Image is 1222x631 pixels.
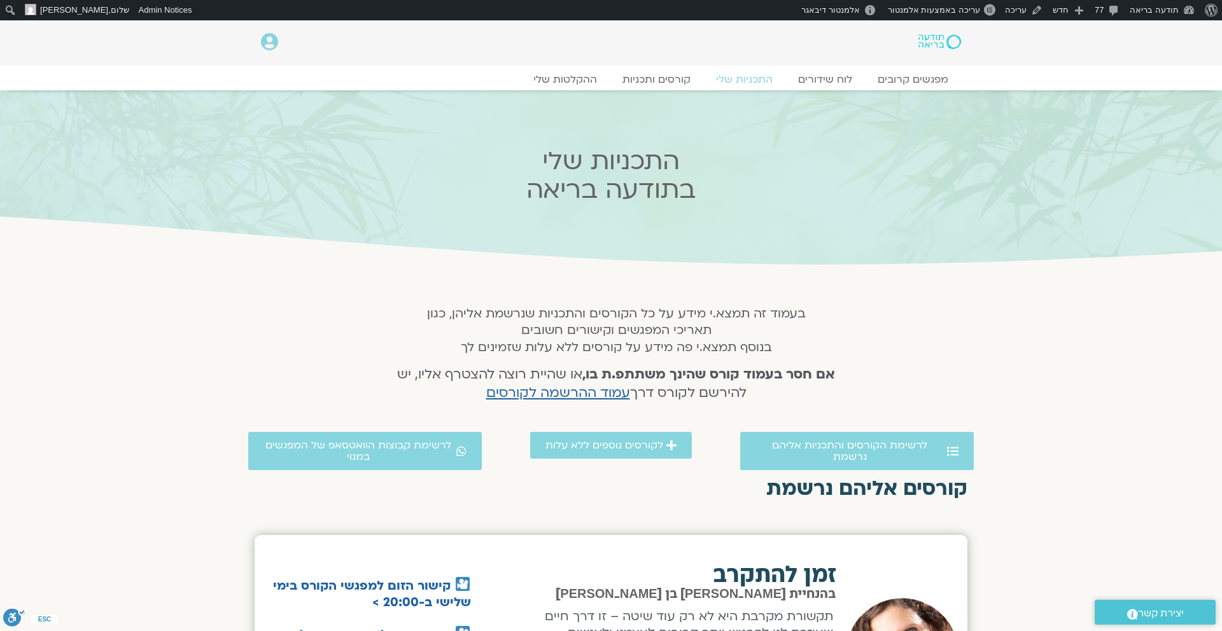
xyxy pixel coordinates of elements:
[456,577,470,591] img: 🎦
[381,366,852,403] h4: או שהיית רוצה להצטרף אליו, יש להירשם לקורס דרך
[486,384,630,402] a: עמוד ההרשמה לקורסים
[273,578,470,611] a: קישור הזום למפגשי הקורס בימי שלישי ב-20:00 >
[248,432,482,470] a: לרשימת קבוצות הוואטסאפ של המפגשים במנוי
[261,73,961,86] nav: Menu
[530,432,692,459] a: לקורסים נוספים ללא עלות
[545,440,663,451] span: לקורסים נוספים ללא עלות
[610,73,703,86] a: קורסים ותכניות
[381,305,852,356] h5: בעמוד זה תמצא.י מידע על כל הקורסים והתכניות שנרשמת אליהן, כגון תאריכי המפגשים וקישורים חשובים בנו...
[865,73,961,86] a: מפגשים קרובים
[362,147,860,204] h2: התכניות שלי בתודעה בריאה
[755,440,944,462] span: לרשימת הקורסים והתכניות אליהם נרשמת
[521,73,610,86] a: ההקלטות שלי
[263,440,453,462] span: לרשימת קבוצות הוואטסאפ של המפגשים במנוי
[516,564,838,586] h2: זמן להתקרב
[255,477,967,500] h2: קורסים אליהם נרשמת
[1138,605,1184,622] span: יצירת קשר
[703,73,785,86] a: התכניות שלי
[1095,600,1216,625] a: יצירת קשר
[740,432,974,470] a: לרשימת הקורסים והתכניות אליהם נרשמת
[556,588,836,600] span: בהנחיית [PERSON_NAME] בן [PERSON_NAME]
[785,73,865,86] a: לוח שידורים
[888,5,980,15] span: עריכה באמצעות אלמנטור
[582,365,835,384] strong: אם חסר בעמוד קורס שהינך משתתפ.ת בו,
[40,5,108,15] span: [PERSON_NAME]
